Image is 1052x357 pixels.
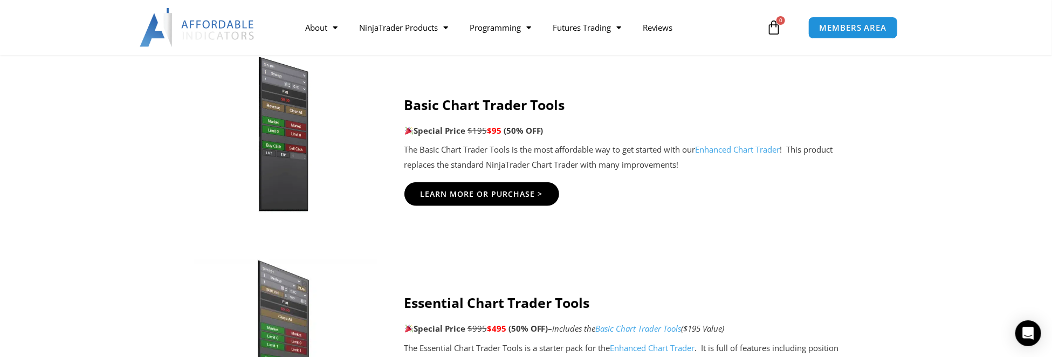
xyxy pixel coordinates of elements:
img: BasicTools | Affordable Indicators – NinjaTrader [189,54,377,216]
i: includes the ($195 Value) [553,323,725,334]
span: $995 [467,323,487,334]
img: LogoAI | Affordable Indicators – NinjaTrader [140,8,256,47]
a: 0 [750,12,797,43]
span: (50% OFF) [508,323,548,334]
span: MEMBERS AREA [820,24,887,32]
a: Programming [459,15,542,40]
span: 0 [776,16,785,25]
p: The Basic Chart Trader Tools is the most affordable way to get started with our ! This product re... [404,142,863,173]
strong: Special Price [404,125,465,136]
a: Learn More Or Purchase > [404,182,559,206]
a: Basic Chart Trader Tools [596,323,682,334]
span: Learn More Or Purchase > [421,190,543,198]
div: Open Intercom Messenger [1015,320,1041,346]
nav: Menu [294,15,764,40]
span: $95 [487,125,501,136]
a: Reviews [632,15,684,40]
img: 🎉 [405,325,413,333]
a: Enhanced Chart Trader [696,144,780,155]
a: Futures Trading [542,15,632,40]
a: Enhanced Chart Trader [610,342,695,353]
strong: Basic Chart Trader Tools [404,95,565,114]
span: (50% OFF) [504,125,544,136]
strong: Special Price [404,323,465,334]
span: – [548,323,553,334]
a: NinjaTrader Products [348,15,459,40]
span: $195 [467,125,487,136]
span: $495 [487,323,506,334]
strong: Essential Chart Trader Tools [404,293,590,312]
img: 🎉 [405,127,413,135]
a: About [294,15,348,40]
a: MEMBERS AREA [808,17,898,39]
